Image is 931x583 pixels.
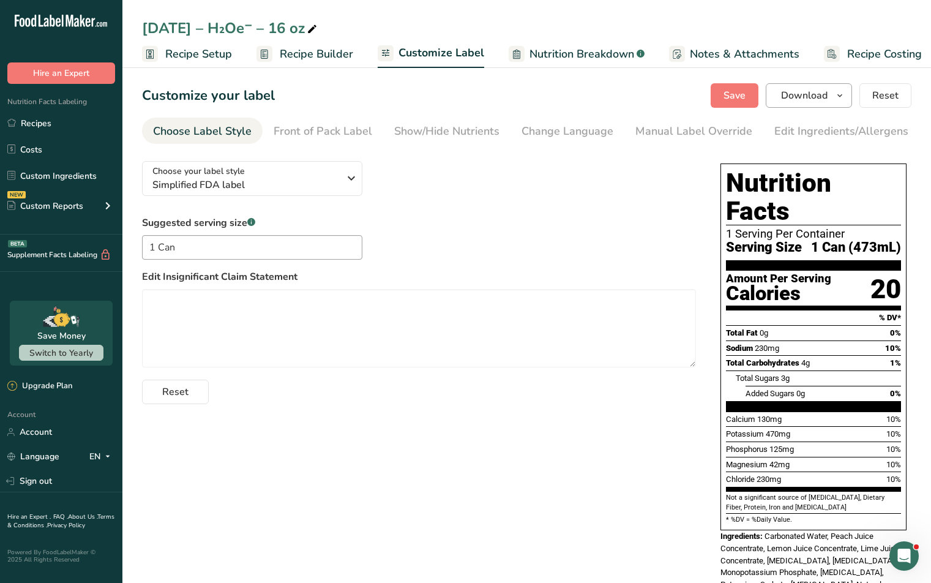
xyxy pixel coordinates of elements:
[7,513,51,521] a: Hire an Expert .
[162,385,189,399] span: Reset
[766,83,852,108] button: Download
[774,123,930,140] div: Edit Ingredients/Allergens List
[886,415,901,424] span: 10%
[886,475,901,484] span: 10%
[723,88,746,103] span: Save
[726,344,753,353] span: Sodium
[7,513,114,530] a: Terms & Conditions .
[37,329,86,342] div: Save Money
[509,40,645,68] a: Nutrition Breakdown
[669,40,799,68] a: Notes & Attachments
[522,123,613,140] div: Change Language
[847,46,922,62] span: Recipe Costing
[7,549,115,563] div: Powered By FoodLabelMaker © 2025 All Rights Reserved
[726,273,831,285] div: Amount Per Serving
[153,123,252,140] div: Choose Label Style
[757,475,781,484] span: 230mg
[766,429,790,438] span: 470mg
[736,374,779,383] span: Total Sugars
[811,240,901,255] span: 1 Can (473mL)
[757,415,782,424] span: 130mg
[726,429,764,438] span: Potassium
[872,88,899,103] span: Reset
[7,446,59,467] a: Language
[7,380,72,393] div: Upgrade Plan
[142,161,362,196] button: Choose your label style Simplified FDA label
[889,541,919,571] iframe: Intercom live chat
[142,17,320,39] div: [DATE] – H₂Oe⁻ – 16 oz
[165,46,232,62] span: Recipe Setup
[152,165,245,178] span: Choose your label style
[890,328,901,337] span: 0%
[53,513,68,521] a: FAQ .
[726,493,901,513] section: Not a significant source of [MEDICAL_DATA], Dietary Fiber, Protein, Iron and [MEDICAL_DATA]
[769,460,790,469] span: 42mg
[890,358,901,367] span: 1%
[796,389,805,398] span: 0g
[19,345,103,361] button: Switch to Yearly
[142,216,362,230] label: Suggested serving size
[781,374,790,383] span: 3g
[801,358,810,367] span: 4g
[781,88,828,103] span: Download
[755,344,779,353] span: 230mg
[274,123,372,140] div: Front of Pack Label
[7,62,115,84] button: Hire an Expert
[769,445,794,454] span: 125mg
[870,273,901,306] div: 20
[726,328,758,337] span: Total Fat
[394,123,499,140] div: Show/Hide Nutrients
[690,46,799,62] span: Notes & Attachments
[726,445,768,454] span: Phosphorus
[726,358,799,367] span: Total Carbohydrates
[142,86,275,106] h1: Customize your label
[726,513,901,525] section: * %DV = %Daily Value.
[824,40,922,68] a: Recipe Costing
[152,178,339,192] span: Simplified FDA label
[726,240,802,255] span: Serving Size
[890,389,901,398] span: 0%
[746,389,795,398] span: Added Sugars
[726,228,901,240] div: 1 Serving Per Container
[886,460,901,469] span: 10%
[378,39,484,69] a: Customize Label
[256,40,353,68] a: Recipe Builder
[886,429,901,438] span: 10%
[29,347,93,359] span: Switch to Yearly
[398,45,484,61] span: Customize Label
[886,445,901,454] span: 10%
[726,460,768,469] span: Magnesium
[7,191,26,198] div: NEW
[142,269,696,284] label: Edit Insignificant Claim Statement
[7,200,83,213] div: Custom Reports
[720,532,763,541] span: Ingredients:
[142,380,209,404] button: Reset
[726,310,901,325] section: % DV*
[8,240,27,247] div: BETA
[760,328,768,337] span: 0g
[529,46,634,62] span: Nutrition Breakdown
[68,513,97,521] a: About Us .
[726,169,901,225] h1: Nutrition Facts
[711,83,758,108] button: Save
[635,123,752,140] div: Manual Label Override
[726,415,755,424] span: Calcium
[726,475,755,484] span: Chloride
[47,521,85,530] a: Privacy Policy
[142,40,232,68] a: Recipe Setup
[89,449,115,464] div: EN
[859,83,911,108] button: Reset
[885,344,901,353] span: 10%
[280,46,353,62] span: Recipe Builder
[726,285,831,303] div: Calories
